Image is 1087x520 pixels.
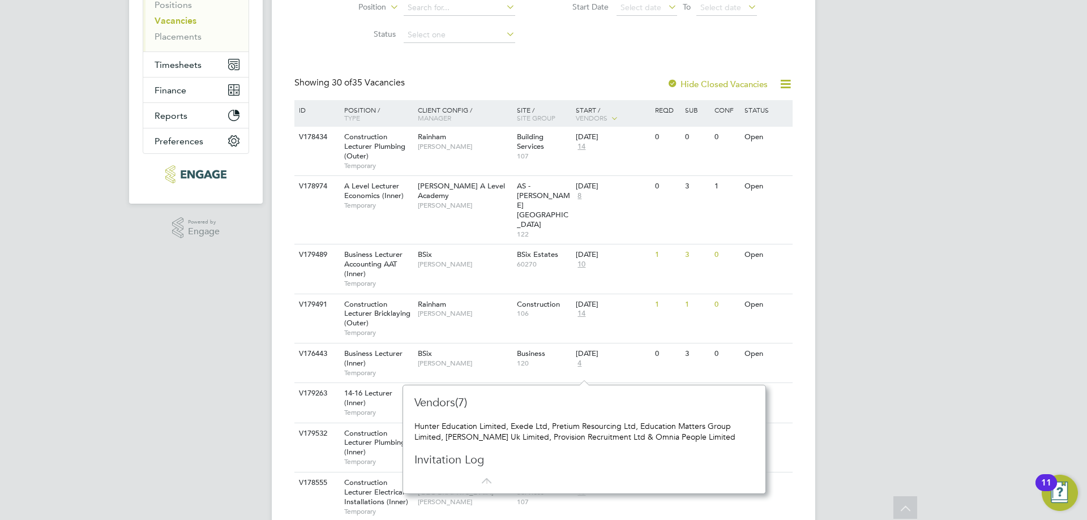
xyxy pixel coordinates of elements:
[296,423,336,444] div: V179532
[143,165,249,183] a: Go to home page
[517,260,571,269] span: 60270
[332,77,405,88] span: 35 Vacancies
[742,383,791,404] div: Open
[155,31,202,42] a: Placements
[517,152,571,161] span: 107
[576,300,649,310] div: [DATE]
[712,127,741,148] div: 0
[344,457,412,466] span: Temporary
[414,452,613,467] h3: Invitation Log
[667,79,768,89] label: Hide Closed Vacancies
[712,176,741,197] div: 1
[517,250,558,259] span: BSix Estates
[418,142,511,151] span: [PERSON_NAME]
[404,27,515,43] input: Select one
[143,103,249,128] button: Reports
[155,85,186,96] span: Finance
[418,250,432,259] span: BSix
[414,395,613,410] h3: Vendors(7)
[414,421,754,441] div: Hunter Education Limited, Exede Ltd, Pretium Resourcing Ltd, Education Matters Group Limited, [PE...
[418,132,446,141] span: Rainham
[344,408,412,417] span: Temporary
[712,294,741,315] div: 0
[155,15,196,26] a: Vacancies
[620,2,661,12] span: Select date
[155,110,187,121] span: Reports
[344,181,404,200] span: A Level Lecturer Economics (Inner)
[321,2,386,13] label: Position
[344,279,412,288] span: Temporary
[576,260,587,269] span: 10
[1041,483,1051,497] div: 11
[418,497,511,506] span: [PERSON_NAME]
[742,244,791,265] div: Open
[517,359,571,368] span: 120
[344,349,403,368] span: Business Lecturer (Inner)
[517,309,571,318] span: 106
[652,383,682,404] div: 1
[517,478,544,497] span: Building Services
[418,299,446,309] span: Rainham
[712,383,741,404] div: 0
[344,250,403,278] span: Business Lecturer Accounting AAT (Inner)
[652,244,682,265] div: 1
[712,100,741,119] div: Conf
[332,77,352,88] span: 30 of
[517,132,544,151] span: Building Services
[576,250,649,260] div: [DATE]
[576,132,649,142] div: [DATE]
[336,100,415,127] div: Position /
[344,113,360,122] span: Type
[172,217,220,239] a: Powered byEngage
[682,343,712,364] div: 3
[296,472,336,493] div: V178555
[296,244,336,265] div: V179489
[712,244,741,265] div: 0
[165,165,226,183] img: xede-logo-retina.png
[418,113,451,122] span: Manager
[652,343,682,364] div: 0
[576,182,649,191] div: [DATE]
[143,78,249,102] button: Finance
[415,100,514,127] div: Client Config /
[517,349,545,358] span: Business
[296,383,336,404] div: V179263
[700,2,741,12] span: Select date
[344,428,405,457] span: Construction Lecturer Plumbing (Inner)
[576,359,583,368] span: 4
[155,136,203,147] span: Preferences
[652,100,682,119] div: Reqd
[573,100,652,128] div: Start /
[1042,475,1078,511] button: Open Resource Center, 11 new notifications
[576,191,583,201] span: 8
[576,349,649,359] div: [DATE]
[143,128,249,153] button: Preferences
[682,127,712,148] div: 0
[344,201,412,210] span: Temporary
[143,52,249,77] button: Timesheets
[517,113,555,122] span: Site Group
[517,299,560,309] span: Construction
[652,127,682,148] div: 0
[682,294,712,315] div: 1
[576,113,607,122] span: Vendors
[418,309,511,318] span: [PERSON_NAME]
[296,100,336,119] div: ID
[517,230,571,239] span: 122
[344,388,392,407] span: 14-16 Lecturer (Inner)
[682,383,712,404] div: 2
[344,161,412,170] span: Temporary
[576,309,587,319] span: 14
[742,127,791,148] div: Open
[742,100,791,119] div: Status
[652,176,682,197] div: 0
[344,132,405,161] span: Construction Lecturer Plumbing (Outer)
[682,176,712,197] div: 3
[344,328,412,337] span: Temporary
[682,100,712,119] div: Sub
[682,244,712,265] div: 3
[418,201,511,210] span: [PERSON_NAME]
[742,472,791,493] div: Open
[742,343,791,364] div: Open
[296,343,336,364] div: V176443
